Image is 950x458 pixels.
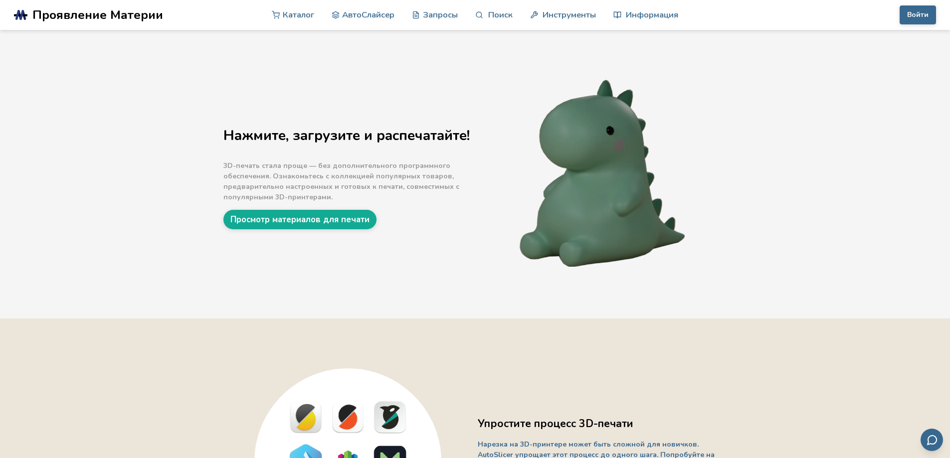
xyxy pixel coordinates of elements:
[283,9,314,20] font: Каталог
[488,9,513,20] font: Поиск
[543,9,596,20] font: Инструменты
[223,161,459,202] font: 3D-печать стала проще — без дополнительного программного обеспечения. Ознакомьтесь с коллекцией п...
[223,210,377,229] a: Просмотр материалов для печати
[342,9,394,20] font: АвтоСлайсер
[32,6,163,23] font: Проявление Материи
[900,5,936,24] button: Войти
[907,10,929,19] font: Войти
[626,9,678,20] font: Информация
[223,126,470,145] font: Нажмите, загрузите и распечатайте!
[478,417,633,431] font: Упростите процесс 3D-печати
[921,429,943,451] button: Отправить отзыв по электронной почте
[230,214,370,225] font: Просмотр материалов для печати
[423,9,458,20] font: Запросы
